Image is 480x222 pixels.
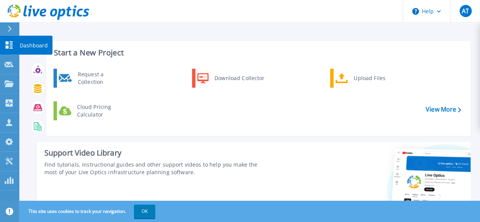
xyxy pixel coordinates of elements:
[74,71,129,86] div: Request a Collection
[44,161,270,176] div: Find tutorials, instructional guides and other support videos to help you make the most of your L...
[350,71,406,86] div: Upload Files
[54,101,131,120] a: Cloud Pricing Calculator
[426,106,461,113] a: View More
[192,69,270,88] a: Download Collector
[20,36,48,55] p: Dashboard
[73,103,129,118] div: Cloud Pricing Calculator
[21,205,155,218] span: This site uses cookies to track your navigation.
[54,69,131,88] a: Request a Collection
[44,148,270,158] div: Support Video Library
[462,8,469,14] span: AT
[330,69,408,88] a: Upload Files
[54,49,461,57] h3: Start a New Project
[211,71,268,86] div: Download Collector
[134,205,155,218] button: OK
